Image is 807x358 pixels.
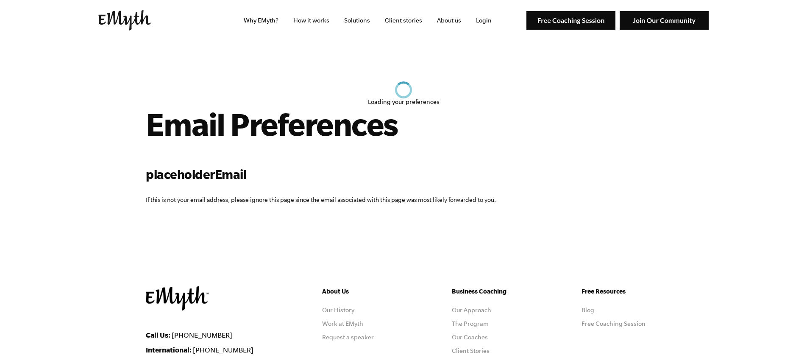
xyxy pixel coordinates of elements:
[620,11,709,30] img: Join Our Community
[452,334,488,341] a: Our Coaches
[452,347,490,354] a: Client Stories
[98,10,151,31] img: EMyth
[193,346,253,354] a: [PHONE_NUMBER]
[146,346,192,354] strong: International:
[322,320,363,327] a: Work at EMyth
[368,98,440,105] div: Loading your preferences
[322,286,402,296] h5: About Us
[146,331,170,339] strong: Call Us:
[146,195,661,205] p: If this is not your email address, please ignore this page since the email associated with this p...
[452,320,489,327] a: The Program
[452,307,491,313] a: Our Approach
[582,286,661,296] h5: Free Resources
[582,320,646,327] a: Free Coaching Session
[452,286,532,296] h5: Business Coaching
[146,105,661,143] h1: Email Preferences
[146,165,661,184] h2: placeholderEmail
[322,307,354,313] a: Our History
[582,307,594,313] a: Blog
[526,11,615,30] img: Free Coaching Session
[322,334,374,341] a: Request a speaker
[146,286,209,310] img: EMyth
[172,331,232,339] a: [PHONE_NUMBER]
